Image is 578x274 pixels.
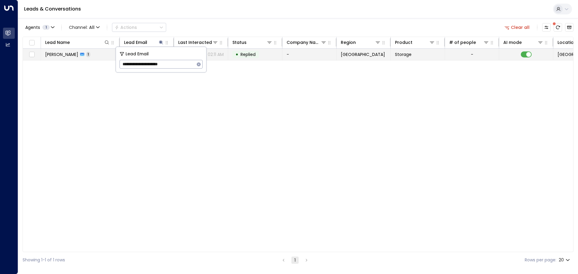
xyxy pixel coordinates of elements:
[89,25,95,30] span: All
[126,51,149,57] span: Lead Email
[208,51,224,57] p: 02:11 AM
[503,39,543,46] div: AI mode
[67,23,102,32] span: Channel:
[28,51,36,58] span: Toggle select row
[502,23,532,32] button: Clear all
[449,39,476,46] div: # of people
[559,256,571,264] div: 20
[395,51,412,57] span: Storage
[291,257,299,264] button: page 1
[112,23,166,32] div: Button group with a nested menu
[178,39,218,46] div: Last Interacted
[449,39,489,46] div: # of people
[341,39,356,46] div: Region
[45,39,70,46] div: Lead Name
[232,39,272,46] div: Status
[24,5,81,12] a: Leads & Conversations
[287,39,327,46] div: Company Name
[28,39,36,47] span: Toggle select all
[341,39,381,46] div: Region
[565,23,573,32] button: Archived Leads
[282,49,337,60] td: -
[280,256,310,264] nav: pagination navigation
[45,51,78,57] span: Charlene Jones
[395,39,412,46] div: Product
[542,23,551,32] button: Customize
[124,39,164,46] div: Lead Email
[395,39,435,46] div: Product
[235,49,238,60] div: •
[554,23,562,32] span: There are new threads available. Refresh the grid to view the latest updates.
[86,52,90,57] span: 1
[45,39,110,46] div: Lead Name
[525,257,556,263] label: Rows per page:
[23,257,65,263] div: Showing 1-1 of 1 rows
[67,23,102,32] button: Channel:All
[42,25,50,30] span: 1
[25,25,40,29] span: Agents
[503,39,522,46] div: AI mode
[115,25,137,30] div: Actions
[341,51,385,57] span: Birmingham
[558,39,576,46] div: Location
[124,39,147,46] div: Lead Email
[178,39,212,46] div: Last Interacted
[287,39,321,46] div: Company Name
[471,51,473,57] div: -
[232,39,247,46] div: Status
[241,51,256,57] span: Replied
[112,23,166,32] button: Actions
[23,23,57,32] button: Agents1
